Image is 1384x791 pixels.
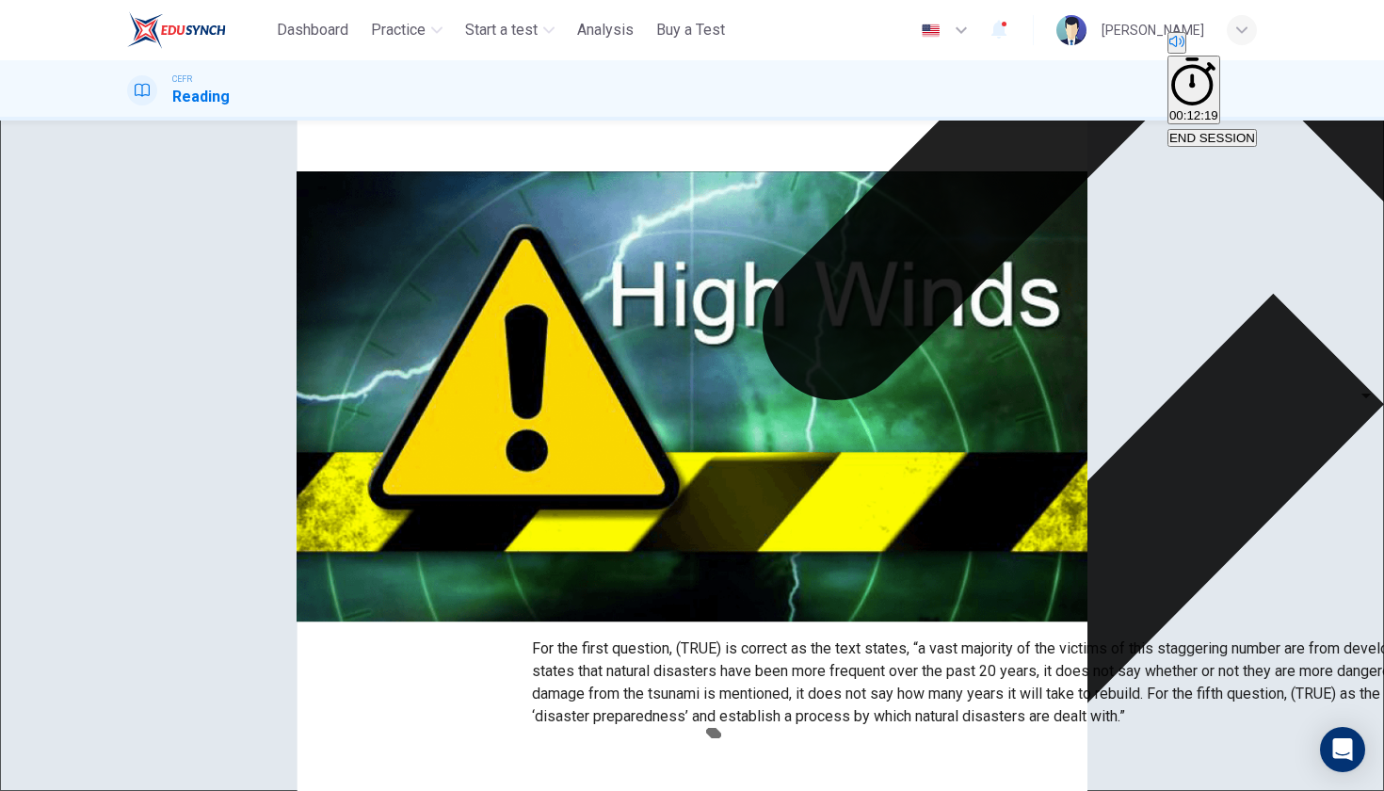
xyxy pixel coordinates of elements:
img: en [919,24,942,38]
div: Open Intercom Messenger [1320,727,1365,772]
img: Profile picture [1056,15,1086,45]
span: 00:12:19 [1169,108,1218,122]
img: ELTC logo [127,11,226,49]
span: CEFR [172,73,192,86]
span: Analysis [577,19,634,41]
h1: Reading [172,86,230,108]
div: [PERSON_NAME] [1102,19,1204,41]
div: Hide [1167,56,1257,127]
span: Buy a Test [656,19,725,41]
span: Practice [371,19,426,41]
span: Dashboard [277,19,348,41]
div: Mute [1167,32,1257,56]
span: Start a test [465,19,538,41]
span: END SESSION [1169,131,1255,145]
